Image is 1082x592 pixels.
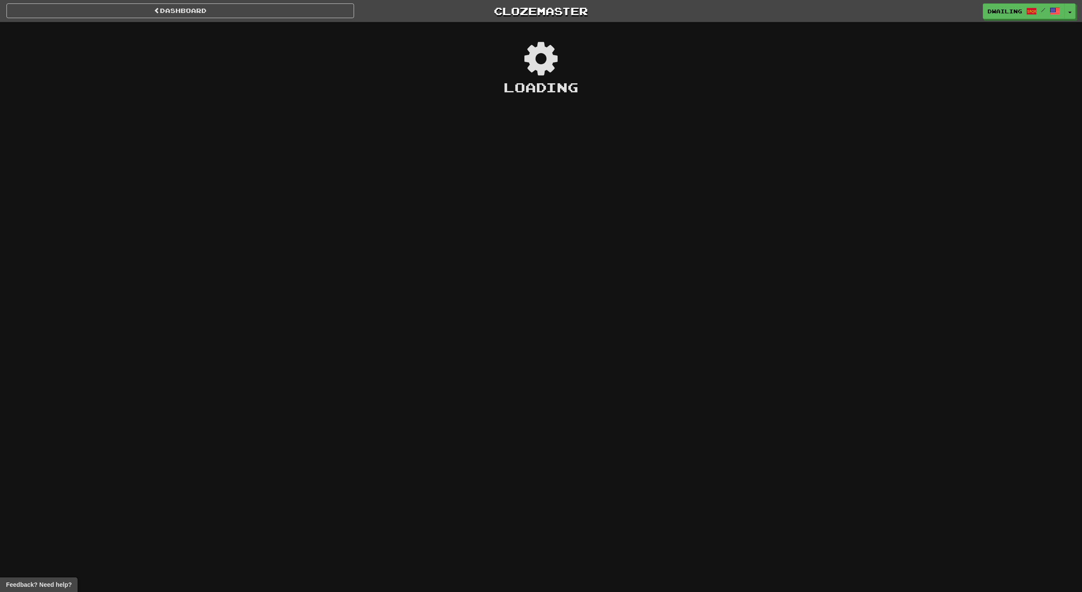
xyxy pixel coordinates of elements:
span: Dwailing [988,7,1022,15]
a: Dwailing / [983,3,1065,19]
span: Open feedback widget [6,580,72,589]
a: Dashboard [6,3,354,18]
a: Clozemaster [367,3,715,19]
span: / [1041,7,1045,13]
